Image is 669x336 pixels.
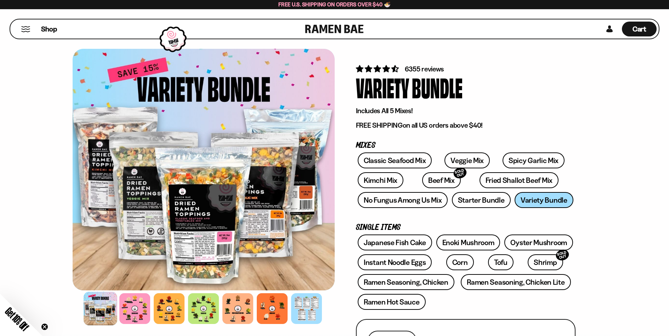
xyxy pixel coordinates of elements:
a: Ramen Seasoning, Chicken [358,274,454,290]
a: Ramen Hot Sauce [358,294,426,310]
span: 4.63 stars [356,64,400,73]
p: Single Items [356,224,576,231]
a: Instant Noodle Eggs [358,254,432,270]
a: Beef MixSOLD OUT [422,172,461,188]
p: Mixes [356,142,576,149]
strong: FREE SHIPPING [356,121,403,129]
a: Tofu [488,254,514,270]
button: Mobile Menu Trigger [21,26,30,32]
a: No Fungus Among Us Mix [358,192,448,208]
a: Veggie Mix [444,152,490,168]
a: Corn [446,254,474,270]
a: Fried Shallot Beef Mix [480,172,559,188]
a: Oyster Mushroom [504,234,573,250]
p: on all US orders above $40! [356,121,576,130]
a: Kimchi Mix [358,172,403,188]
span: 6355 reviews [405,65,444,73]
button: Close teaser [41,323,48,330]
a: Cart [622,19,657,39]
a: Starter Bundle [452,192,511,208]
a: Spicy Garlic Mix [503,152,565,168]
div: Variety [356,74,409,100]
div: SOLD OUT [452,166,468,180]
span: Get 10% Off [3,305,31,333]
div: SOLD OUT [555,248,570,262]
span: Free U.S. Shipping on Orders over $40 🍜 [278,1,391,8]
a: Classic Seafood Mix [358,152,432,168]
a: Ramen Seasoning, Chicken Lite [461,274,571,290]
a: ShrimpSOLD OUT [528,254,563,270]
p: Includes All 5 Mixes! [356,106,576,115]
div: Bundle [412,74,463,100]
span: Shop [41,24,57,34]
span: Cart [633,25,646,33]
a: Enoki Mushroom [436,234,500,250]
a: Japanese Fish Cake [358,234,432,250]
a: Shop [41,22,57,36]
